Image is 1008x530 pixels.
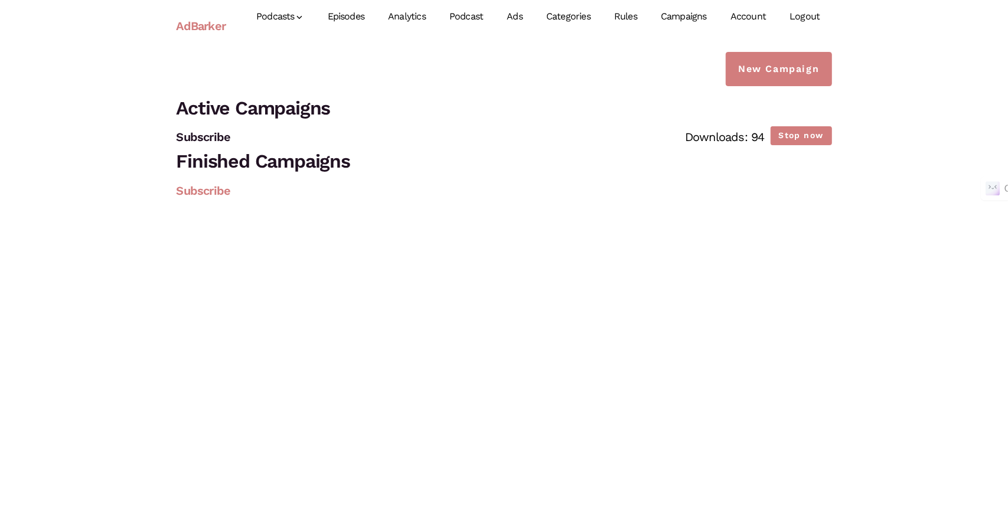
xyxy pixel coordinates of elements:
[771,126,832,145] button: Stop now
[177,130,231,144] a: Subscribe
[726,52,831,86] a: New Campaign
[177,148,832,175] h2: Finished Campaigns
[177,94,832,122] h2: Active Campaigns
[177,184,231,198] a: Subscribe
[685,126,765,148] div: Downloads: 94
[177,12,226,40] a: AdBarker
